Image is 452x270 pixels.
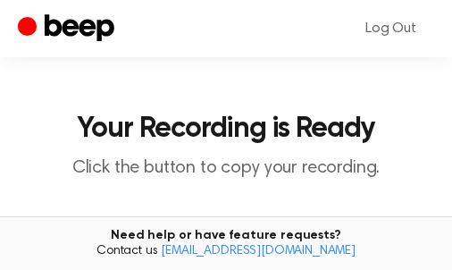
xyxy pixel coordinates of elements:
a: Beep [18,12,119,46]
span: Contact us [11,244,441,260]
p: Click the button to copy your recording. [14,157,438,180]
h1: Your Recording is Ready [14,114,438,143]
a: Log Out [347,7,434,50]
a: [EMAIL_ADDRESS][DOMAIN_NAME] [161,245,356,257]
